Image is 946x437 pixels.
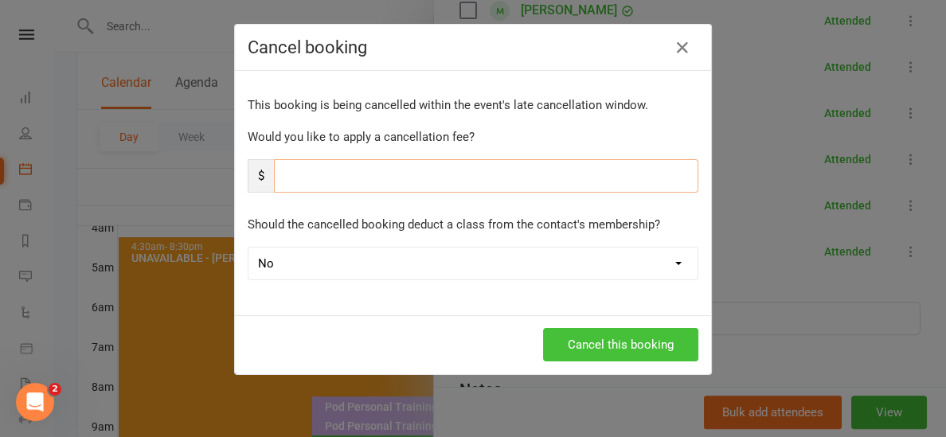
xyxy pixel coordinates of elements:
iframe: Intercom live chat [16,383,54,421]
p: Would you like to apply a cancellation fee? [248,127,698,146]
span: 2 [49,383,61,396]
p: This booking is being cancelled within the event's late cancellation window. [248,96,698,115]
p: Should the cancelled booking deduct a class from the contact's membership? [248,215,698,234]
span: $ [248,159,274,193]
button: Close [670,35,695,60]
h4: Cancel booking [248,37,698,57]
button: Cancel this booking [543,328,698,361]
